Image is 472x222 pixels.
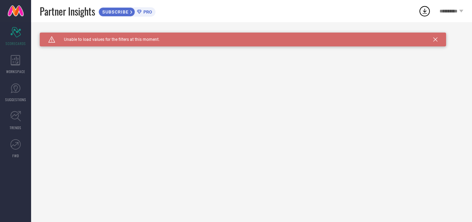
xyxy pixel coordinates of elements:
[98,6,155,17] a: SUBSCRIBEPRO
[142,9,152,15] span: PRO
[55,37,160,42] span: Unable to load values for the filters at this moment.
[6,41,26,46] span: SCORECARDS
[40,33,463,38] div: Unable to load filters at this moment. Please try later.
[40,4,95,18] span: Partner Insights
[6,69,25,74] span: WORKSPACE
[10,125,21,130] span: TRENDS
[99,9,130,15] span: SUBSCRIBE
[418,5,431,17] div: Open download list
[5,97,26,102] span: SUGGESTIONS
[12,153,19,158] span: FWD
